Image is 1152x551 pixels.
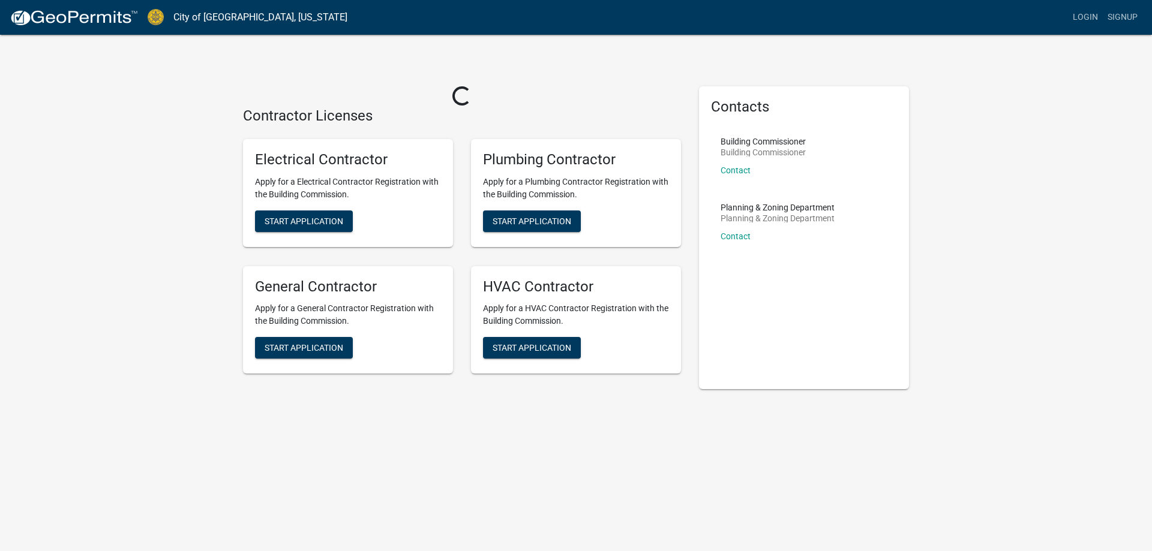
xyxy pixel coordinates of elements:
p: Planning & Zoning Department [721,214,835,222]
a: Contact [721,165,751,175]
span: Start Application [265,216,343,225]
button: Start Application [483,210,581,232]
span: Start Application [265,343,343,353]
span: Start Application [493,343,571,353]
img: City of Jeffersonville, Indiana [148,9,164,25]
h4: Contractor Licenses [243,107,681,125]
p: Apply for a General Contractor Registration with the Building Commission. [255,302,441,327]
p: Apply for a Plumbing Contractor Registration with the Building Commission. [483,176,669,201]
a: Contact [721,231,751,241]
p: Apply for a HVAC Contractor Registration with the Building Commission. [483,302,669,327]
a: Login [1068,6,1103,29]
button: Start Application [255,210,353,232]
a: City of [GEOGRAPHIC_DATA], [US_STATE] [173,7,347,28]
h5: General Contractor [255,278,441,296]
p: Building Commissioner [721,137,806,146]
a: Signup [1103,6,1142,29]
span: Start Application [493,216,571,225]
h5: Contacts [711,98,897,116]
button: Start Application [255,337,353,359]
p: Planning & Zoning Department [721,203,835,212]
h5: HVAC Contractor [483,278,669,296]
p: Building Commissioner [721,148,806,156]
button: Start Application [483,337,581,359]
h5: Plumbing Contractor [483,151,669,168]
h5: Electrical Contractor [255,151,441,168]
p: Apply for a Electrical Contractor Registration with the Building Commission. [255,176,441,201]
